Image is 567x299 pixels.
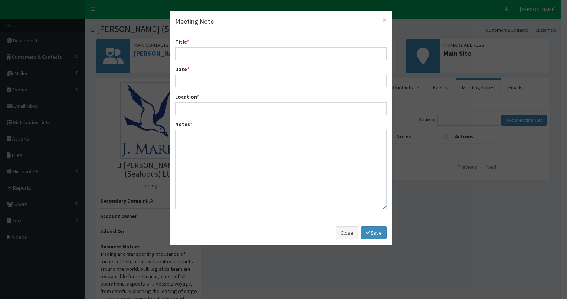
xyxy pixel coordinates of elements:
label: Date [175,65,189,73]
label: Title [175,38,189,45]
label: Location [175,93,199,100]
a: Close [336,226,358,239]
a: Save [361,226,386,239]
button: × [383,16,387,24]
label: Notes [175,120,192,128]
h4: Meeting Note [175,17,387,26]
